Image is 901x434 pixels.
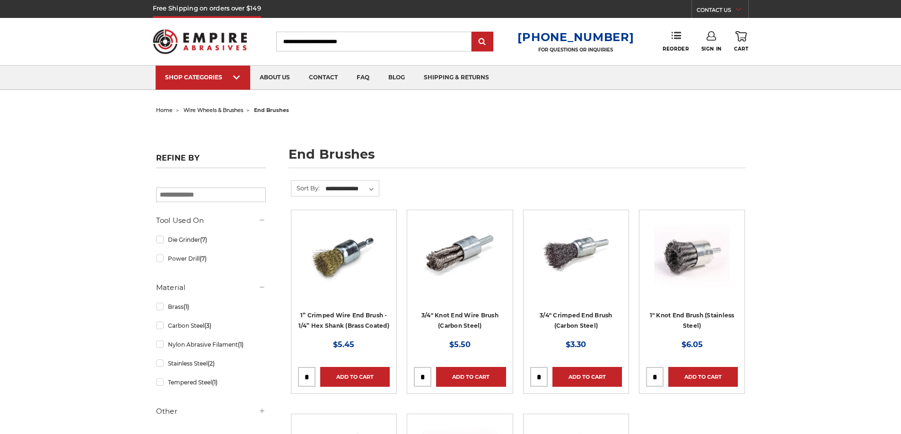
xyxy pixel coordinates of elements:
a: contact [299,66,347,90]
h5: Material [156,282,266,293]
a: 1” Crimped Wire End Brush - 1/4” Hex Shank (Brass Coated) [298,312,389,330]
a: 1" Knot End Brush (Stainless Steel) [650,312,735,330]
span: $5.45 [333,340,354,349]
h5: Tool Used On [156,215,266,226]
span: $5.50 [449,340,471,349]
a: Add to Cart [668,367,738,387]
span: (1) [184,303,189,310]
a: shipping & returns [414,66,499,90]
a: Stainless Steel [156,355,266,372]
img: Twist Knot End Brush [422,217,498,292]
p: FOR QUESTIONS OR INQUIRIES [517,47,634,53]
span: (1) [238,341,244,348]
a: Reorder [663,31,689,51]
span: $6.05 [682,340,703,349]
span: (7) [200,255,207,262]
h5: Refine by [156,153,266,168]
a: faq [347,66,379,90]
a: Cart [734,31,748,52]
a: blog [379,66,414,90]
a: Add to Cart [552,367,622,387]
label: Sort By: [291,181,320,195]
a: about us [250,66,299,90]
span: (2) [208,360,215,367]
div: SHOP CATEGORIES [165,74,241,81]
h5: Other [156,406,266,417]
span: end brushes [254,107,289,113]
img: brass coated 1 inch end brush [306,217,382,292]
a: Add to Cart [320,367,390,387]
span: Cart [734,46,748,52]
img: 3/4" Crimped End Brush (Carbon Steel) [538,217,614,292]
span: (7) [200,236,207,243]
a: 3/4" Crimped End Brush (Carbon Steel) [530,217,622,308]
a: wire wheels & brushes [184,107,243,113]
select: Sort By: [324,182,379,196]
span: (1) [212,379,218,386]
span: Reorder [663,46,689,52]
input: Submit [473,33,492,51]
span: Sign In [701,46,722,52]
span: $3.30 [566,340,586,349]
a: Power Drill [156,250,266,267]
a: brass coated 1 inch end brush [298,217,390,308]
span: (3) [204,322,211,329]
a: home [156,107,173,113]
a: [PHONE_NUMBER] [517,30,634,44]
a: Knotted End Brush [646,217,738,308]
a: Brass [156,298,266,315]
a: Add to Cart [436,367,506,387]
a: Nylon Abrasive Filament [156,336,266,353]
img: Empire Abrasives [153,23,247,60]
h1: end brushes [289,148,745,168]
a: Carbon Steel [156,317,266,334]
a: Die Grinder [156,231,266,248]
a: Twist Knot End Brush [414,217,506,308]
a: 3/4" Knot End Wire Brush (Carbon Steel) [421,312,499,330]
img: Knotted End Brush [654,217,730,292]
a: Tempered Steel [156,374,266,391]
a: 3/4" Crimped End Brush (Carbon Steel) [540,312,612,330]
a: CONTACT US [697,5,748,18]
